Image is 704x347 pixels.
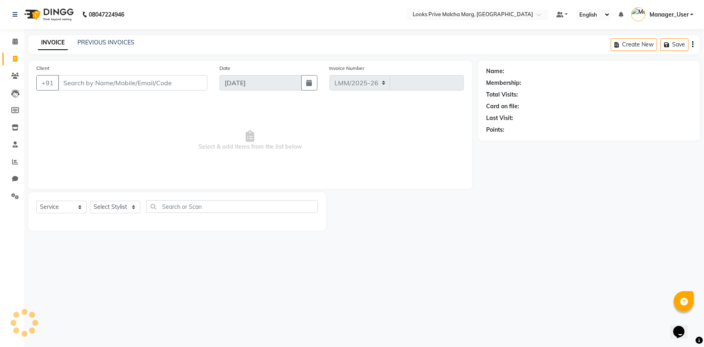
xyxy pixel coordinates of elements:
[36,75,59,90] button: +91
[21,3,76,26] img: logo
[650,11,689,19] span: Manager_User
[219,65,230,72] label: Date
[77,39,134,46] a: PREVIOUS INVOICES
[631,7,646,21] img: Manager_User
[330,65,365,72] label: Invoice Number
[58,75,207,90] input: Search by Name/Mobile/Email/Code
[36,100,464,181] span: Select & add items from the list below
[36,65,49,72] label: Client
[486,126,504,134] div: Points:
[146,200,318,213] input: Search or Scan
[486,67,504,76] div: Name:
[670,315,696,339] iframe: chat widget
[38,36,68,50] a: INVOICE
[660,38,689,51] button: Save
[89,3,124,26] b: 08047224946
[486,114,513,122] div: Last Visit:
[611,38,657,51] button: Create New
[486,90,518,99] div: Total Visits:
[486,79,521,87] div: Membership:
[486,102,519,111] div: Card on file:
